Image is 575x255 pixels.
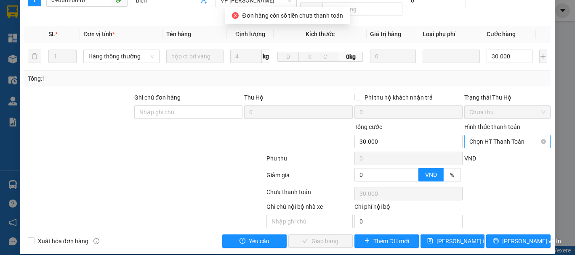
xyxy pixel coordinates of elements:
[322,3,402,16] input: Dọc đường
[486,234,551,248] button: printer[PERSON_NAME] và In
[320,52,339,62] input: C
[134,94,181,101] label: Ghi chú đơn hàng
[266,154,354,168] div: Phụ thu
[339,52,363,62] span: 0kg
[298,52,320,62] input: R
[354,124,382,130] span: Tổng cước
[425,171,437,178] span: VND
[427,238,433,244] span: save
[469,135,546,148] span: Chọn HT Thanh Toán
[93,238,99,244] span: info-circle
[288,234,353,248] button: checkGiao hàng
[370,50,416,63] input: 0
[48,31,55,37] span: SL
[469,106,546,118] span: Chưa thu
[240,238,245,244] span: exclamation-circle
[300,3,322,16] span: Giao
[502,237,561,246] span: [PERSON_NAME] và In
[487,31,516,37] span: Cước hàng
[354,202,463,215] div: Chi phí nội bộ
[83,31,115,37] span: Đơn vị tính
[222,234,287,248] button: exclamation-circleYêu cầu
[361,93,436,102] span: Phí thu hộ khách nhận trả
[464,124,520,130] label: Hình thức thanh toán
[28,50,41,63] button: delete
[450,171,454,178] span: %
[364,238,370,244] span: plus
[232,12,239,19] span: close-circle
[539,50,547,63] button: plus
[266,202,353,215] div: Ghi chú nội bộ nhà xe
[242,12,343,19] span: Đơn hàng còn số tiền chưa thanh toán
[370,31,401,37] span: Giá trị hàng
[464,155,476,162] span: VND
[421,234,485,248] button: save[PERSON_NAME] thay đổi
[277,52,299,62] input: D
[541,139,546,144] span: close-circle
[266,215,353,228] input: Nhập ghi chú
[166,31,191,37] span: Tên hàng
[464,93,551,102] div: Trạng thái Thu Hộ
[88,50,154,63] span: Hàng thông thường
[266,171,354,185] div: Giảm giá
[134,105,242,119] input: Ghi chú đơn hàng
[306,31,335,37] span: Kích thước
[266,187,354,202] div: Chưa thanh toán
[235,31,265,37] span: Định lượng
[373,237,409,246] span: Thêm ĐH mới
[437,237,504,246] span: [PERSON_NAME] thay đổi
[354,234,419,248] button: plusThêm ĐH mới
[262,50,270,63] span: kg
[249,237,269,246] span: Yêu cầu
[419,26,483,42] th: Loại phụ phí
[166,50,224,63] input: VD: Bàn, Ghế
[493,238,499,244] span: printer
[244,94,264,101] span: Thu Hộ
[35,237,92,246] span: Xuất hóa đơn hàng
[28,74,223,83] div: Tổng: 1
